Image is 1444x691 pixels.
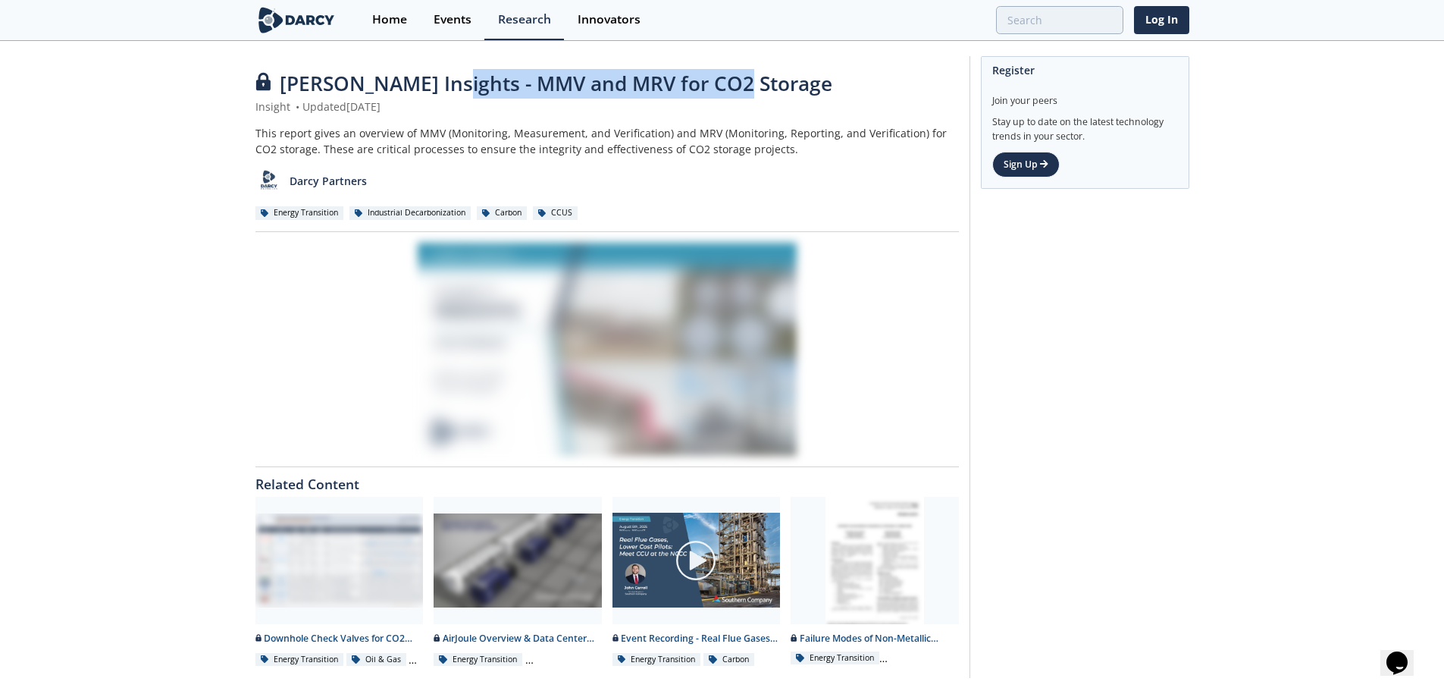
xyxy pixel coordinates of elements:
div: Events [434,14,471,26]
img: Video Content [612,513,781,608]
div: Energy Transition [791,652,879,665]
div: Stay up to date on the latest technology trends in your sector. [992,108,1178,143]
div: Sustainability [525,653,600,667]
div: Energy Transition [255,653,344,667]
div: Carbon [477,206,528,220]
div: Oil & Gas [346,653,406,667]
div: This report gives an overview of MMV (Monitoring, Measurement, and Verification) and MRV (Monitor... [255,125,959,157]
a: Sign Up [992,152,1060,177]
div: Register [992,57,1178,83]
a: Downhole Check Valves for CO2 EOR and CCS Applications - Innovator Comparison preview Downhole Ch... [250,497,429,667]
a: Failure Modes of Non-Metallic Pipelines at Connections preview Failure Modes of Non-Metallic Pipe... [785,497,964,667]
input: Advanced Search [996,6,1123,34]
a: Video Content Event Recording - Real Flue Gases, Lower Cost Pilots: Meet CCU at the NCCC Energy T... [607,497,786,667]
span: • [293,99,302,114]
div: Innovators [578,14,641,26]
div: Energy Transition [434,653,522,667]
a: Log In [1134,6,1189,34]
div: Failure Modes of Non-Metallic Pipelines at Connections [791,632,959,645]
div: Home [372,14,407,26]
div: Join your peers [992,83,1178,108]
div: Research [498,14,551,26]
div: Industrial Decarbonization [349,206,471,220]
div: Energy Transition [255,206,344,220]
p: Darcy Partners [290,173,367,189]
div: Carbon [703,653,754,667]
div: AirJoule Overview & Data Center Application [434,632,602,645]
iframe: chat widget [1380,630,1429,676]
div: Event Recording - Real Flue Gases, Lower Cost Pilots: Meet CCU at the NCCC [612,632,781,645]
div: Related Content [255,467,959,492]
div: Energy Transition [612,653,701,667]
img: logo-wide.svg [255,7,338,33]
div: CCUS [533,206,578,220]
img: play-chapters-gray.svg [675,539,717,582]
span: [PERSON_NAME] Insights - MMV and MRV for CO2 Storage [280,70,832,97]
div: Insight Updated [DATE] [255,99,959,115]
div: Downhole Check Valves for CO2 EOR and CCS Applications - Innovator Comparison [255,632,424,645]
a: AirJoule Overview & Data Center Application preview AirJoule Overview & Data Center Application E... [428,497,607,667]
